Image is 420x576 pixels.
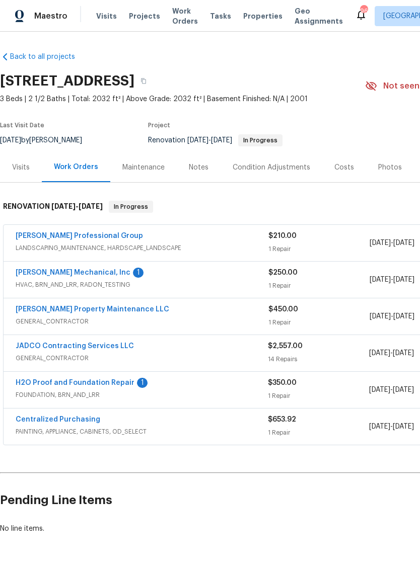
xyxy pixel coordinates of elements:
span: [DATE] [393,239,414,246]
span: GENERAL_CONTRACTOR [16,316,268,326]
span: - [370,275,414,285]
span: [DATE] [370,276,391,283]
span: In Progress [239,137,282,143]
a: [PERSON_NAME] Professional Group [16,232,143,239]
div: Work Orders [54,162,98,172]
span: Renovation [148,137,283,144]
span: [DATE] [393,386,414,393]
span: [DATE] [51,203,76,210]
span: Tasks [210,13,231,20]
div: 1 Repair [268,391,369,401]
div: Costs [334,162,354,173]
span: In Progress [110,202,152,212]
a: [PERSON_NAME] Property Maintenance LLC [16,306,169,313]
span: - [369,422,414,432]
span: [DATE] [393,276,414,283]
div: Notes [189,162,208,173]
div: Condition Adjustments [233,162,310,173]
span: [DATE] [369,350,390,357]
span: [DATE] [211,137,232,144]
span: [DATE] [369,423,390,430]
span: - [370,311,414,321]
div: Maintenance [122,162,165,173]
span: [DATE] [393,423,414,430]
span: LANDSCAPING_MAINTENANCE, HARDSCAPE_LANDSCAPE [16,243,268,253]
a: JADCO Contracting Services LLC [16,343,134,350]
div: 1 Repair [268,428,369,438]
span: [DATE] [370,239,391,246]
div: Visits [12,162,30,173]
span: GENERAL_CONTRACTOR [16,353,268,363]
span: $450.00 [268,306,298,313]
span: $2,557.00 [268,343,303,350]
div: 96 [360,6,367,16]
a: Centralized Purchasing [16,416,100,423]
span: Visits [96,11,117,21]
div: 1 Repair [268,317,370,327]
div: 14 Repairs [268,354,369,364]
span: $250.00 [268,269,298,276]
span: Geo Assignments [295,6,343,26]
span: [DATE] [393,350,414,357]
span: HVAC, BRN_AND_LRR, RADON_TESTING [16,280,268,290]
div: 1 [137,378,148,388]
span: $350.00 [268,379,297,386]
a: [PERSON_NAME] Mechanical, Inc [16,269,130,276]
h6: RENOVATION [3,201,103,213]
div: Photos [378,162,402,173]
span: - [187,137,232,144]
span: Maestro [34,11,67,21]
span: [DATE] [369,386,390,393]
div: 1 Repair [268,244,370,254]
div: 1 Repair [268,281,370,291]
span: Work Orders [172,6,198,26]
span: Properties [243,11,283,21]
span: $210.00 [268,232,297,239]
div: 1 [133,268,144,278]
span: PAINTING, APPLIANCE, CABINETS, OD_SELECT [16,427,268,437]
a: H2O Proof and Foundation Repair [16,379,134,386]
button: Copy Address [134,72,153,90]
span: $653.92 [268,416,296,423]
span: - [369,385,414,395]
span: FOUNDATION, BRN_AND_LRR [16,390,268,400]
span: [DATE] [79,203,103,210]
span: [DATE] [187,137,208,144]
span: - [370,238,414,248]
span: - [51,203,103,210]
span: [DATE] [370,313,391,320]
span: Project [148,122,170,128]
span: Projects [129,11,160,21]
span: [DATE] [393,313,414,320]
span: - [369,348,414,358]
